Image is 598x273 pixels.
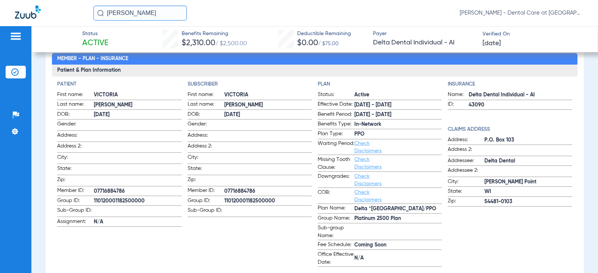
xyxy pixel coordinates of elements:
a: Check Disclaimers [354,141,382,153]
h4: Patient [57,80,181,88]
span: First name: [188,91,224,100]
span: Payer [373,30,476,38]
span: Addressee: [448,157,484,166]
span: Deductible Remaining [297,30,351,38]
span: Missing Tooth Clause: [318,156,354,171]
span: Address 2: [57,142,94,152]
span: WI [484,188,572,196]
span: Address 2: [448,146,484,156]
span: State: [448,187,484,196]
span: [DATE] - [DATE] [354,111,442,119]
span: Benefits Type: [318,120,354,129]
span: First name: [57,91,94,100]
span: / $75.00 [318,41,339,46]
span: [DATE] - [DATE] [354,101,442,109]
span: Last name: [188,100,224,109]
span: Member ID: [188,187,224,196]
span: Group ID: [188,197,224,206]
h4: Claims Address [448,125,572,133]
span: VICTORIA [94,91,181,99]
span: Sub-Group ID: [188,207,224,217]
span: [PERSON_NAME] - Dental Care at [GEOGRAPHIC_DATA] [460,9,583,17]
span: P.O. Box 103 [484,136,572,144]
span: VICTORIA [224,91,312,99]
h4: Insurance [448,80,572,88]
span: Name: [448,91,469,100]
span: [PERSON_NAME] [94,101,181,109]
span: Zip: [57,176,94,186]
span: Delta Dental Individual - AI [469,91,572,99]
span: [DATE] [483,39,501,48]
span: DOB: [57,111,94,120]
span: Verified On [483,30,586,38]
span: Platinum 2500 Plan [354,215,442,223]
span: Group ID: [57,197,94,206]
span: [DATE] [94,111,181,119]
span: City: [448,178,484,187]
span: Plan Name: [318,204,354,213]
span: Assignment: [57,218,94,227]
span: 54481-0103 [484,198,572,206]
span: / $2,500.00 [215,41,247,47]
a: Check Disclaimers [354,190,382,202]
span: $2,310.00 [182,39,215,47]
img: Search Icon [97,10,104,16]
span: [PERSON_NAME] [224,101,312,109]
span: Benefit Period: [318,111,354,120]
span: PPO [354,130,442,138]
a: Check Disclaimers [354,174,382,186]
span: Member ID: [57,187,94,196]
span: Delta Dental [484,157,572,165]
span: 43090 [469,101,572,109]
span: Addressee 2: [448,167,484,177]
span: [DATE] [224,111,312,119]
span: DOB: [188,111,224,120]
span: [PERSON_NAME] Point [484,178,572,186]
span: Zip: [448,197,484,206]
img: Zuub Logo [15,6,41,19]
span: City: [188,153,224,164]
span: N/A [94,218,181,226]
input: Search for patients [93,6,187,21]
span: State: [188,165,224,175]
a: Check Disclaimers [354,157,382,170]
span: Sub-group Name: [318,224,354,240]
span: Zip: [188,176,224,186]
span: Address 2: [188,142,224,152]
span: Benefits Remaining [182,30,247,38]
span: Status: [318,91,354,100]
span: City: [57,153,94,164]
span: Active [354,91,442,99]
span: 07716884786 [94,187,181,195]
h2: Member - Plan - Insurance [52,53,577,65]
span: Office Effective Date: [318,251,354,266]
span: Address: [57,131,94,142]
span: Delta Dental Individual - AI [373,38,476,47]
span: Fee Schedule: [318,241,354,250]
span: Downgrades: [318,173,354,187]
span: Active [82,38,108,49]
span: Effective Date: [318,100,354,109]
span: 07716884786 [224,187,312,195]
span: 110120001182500000 [224,197,312,205]
span: In-Network [354,121,442,128]
span: COB: [318,189,354,204]
span: Plan Type: [318,130,354,139]
span: Address: [188,131,224,142]
span: Gender: [188,120,224,130]
span: Address: [448,136,484,145]
span: Gender: [57,120,94,130]
span: ID: [448,100,469,109]
span: Waiting Period: [318,140,354,155]
span: Sub-Group ID: [57,207,94,217]
h4: Subscriber [188,80,312,88]
span: N/A [354,254,442,262]
h4: Plan [318,80,442,88]
span: 110120001182500000 [94,197,181,205]
span: Last name: [57,100,94,109]
h3: Patient & Plan Information [52,65,577,77]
